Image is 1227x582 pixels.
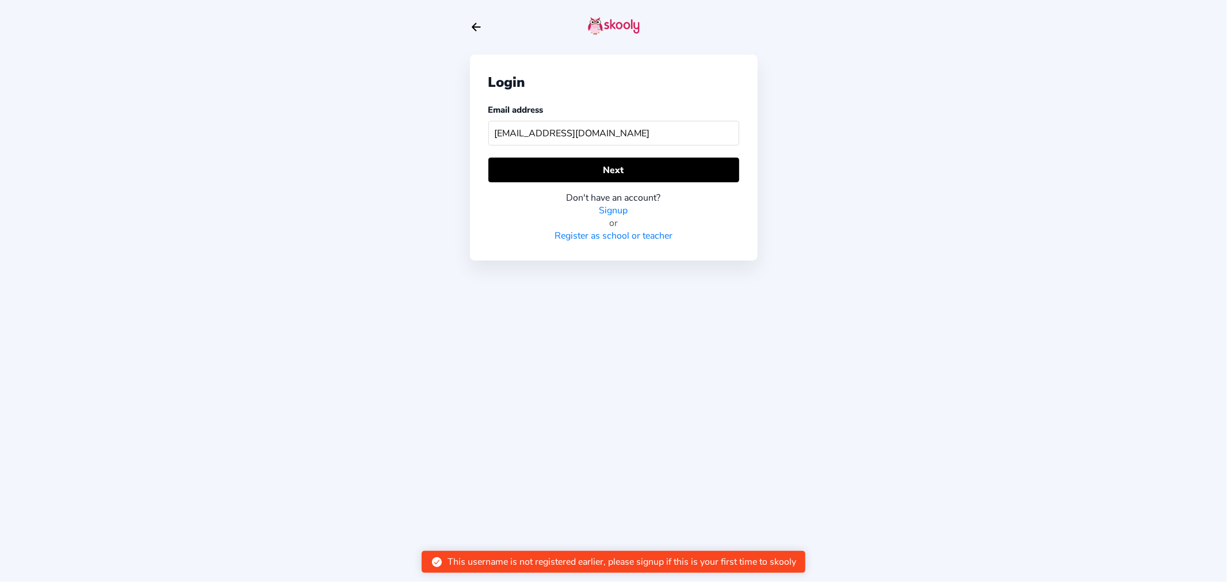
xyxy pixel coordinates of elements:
[470,21,483,33] button: arrow back outline
[488,121,739,145] input: Your email address
[431,556,443,568] ion-icon: checkmark circle
[488,104,544,116] label: Email address
[448,556,796,568] div: This username is not registered earlier, please signup if this is your first time to skooly
[488,158,739,182] button: Next
[599,204,628,217] a: Signup
[555,229,672,242] a: Register as school or teacher
[588,17,640,35] img: skooly-logo.png
[488,192,739,204] div: Don't have an account?
[488,73,739,91] div: Login
[488,217,739,229] div: or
